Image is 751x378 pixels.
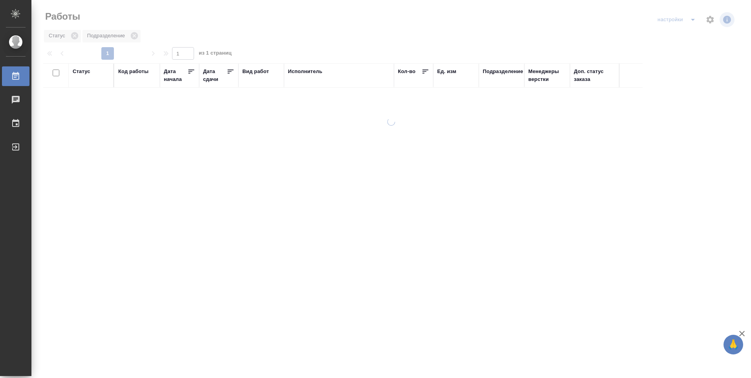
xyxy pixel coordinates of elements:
[288,68,322,75] div: Исполнитель
[164,68,187,83] div: Дата начала
[118,68,148,75] div: Код работы
[73,68,90,75] div: Статус
[528,68,566,83] div: Менеджеры верстки
[437,68,456,75] div: Ед. изм
[398,68,416,75] div: Кол-во
[727,336,740,353] span: 🙏
[574,68,615,83] div: Доп. статус заказа
[724,335,743,354] button: 🙏
[242,68,269,75] div: Вид работ
[203,68,227,83] div: Дата сдачи
[483,68,523,75] div: Подразделение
